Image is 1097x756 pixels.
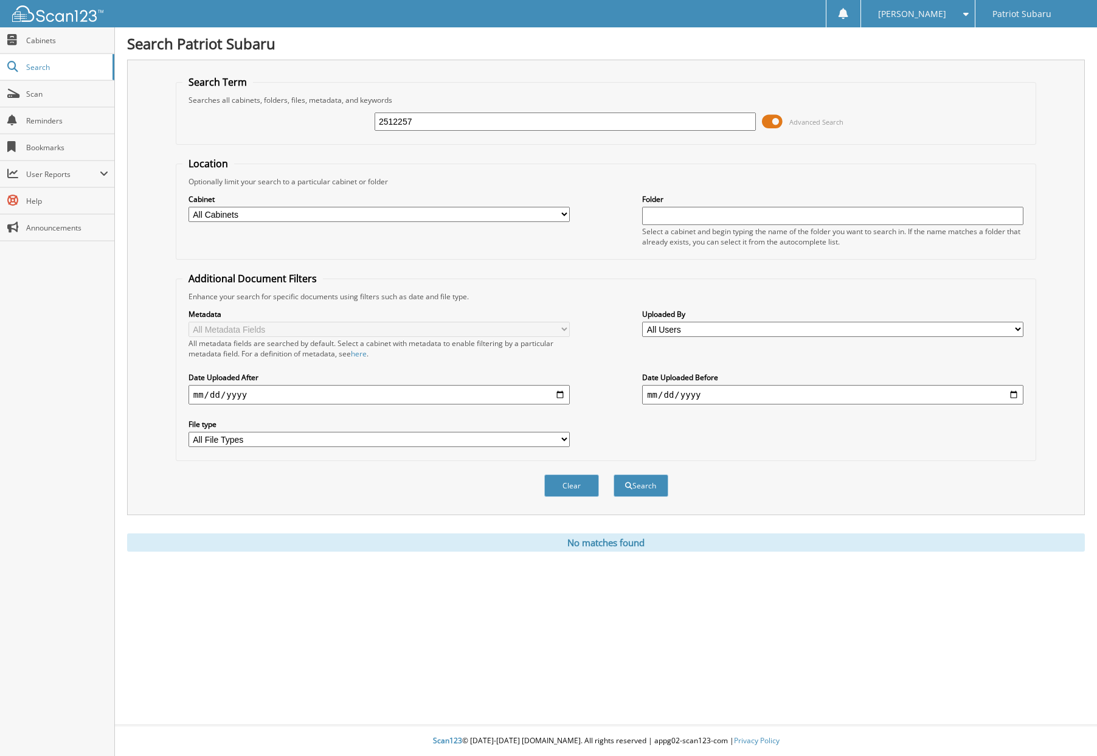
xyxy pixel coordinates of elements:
a: here [351,349,367,359]
span: Announcements [26,223,108,233]
span: Bookmarks [26,142,108,153]
label: File type [189,419,570,429]
input: start [189,385,570,404]
span: Scan [26,89,108,99]
span: Help [26,196,108,206]
label: Uploaded By [642,309,1023,319]
span: Patriot Subaru [992,10,1051,18]
label: Date Uploaded After [189,372,570,383]
h1: Search Patriot Subaru [127,33,1085,54]
label: Cabinet [189,194,570,204]
label: Date Uploaded Before [642,372,1023,383]
div: No matches found [127,533,1085,552]
div: Optionally limit your search to a particular cabinet or folder [182,176,1030,187]
span: Advanced Search [789,117,843,127]
legend: Additional Document Filters [182,272,323,285]
button: Search [614,474,668,497]
label: Metadata [189,309,570,319]
span: Reminders [26,116,108,126]
div: Enhance your search for specific documents using filters such as date and file type. [182,291,1030,302]
button: Clear [544,474,599,497]
span: Scan123 [433,735,462,746]
input: end [642,385,1023,404]
legend: Location [182,157,234,170]
div: All metadata fields are searched by default. Select a cabinet with metadata to enable filtering b... [189,338,570,359]
div: Searches all cabinets, folders, files, metadata, and keywords [182,95,1030,105]
span: [PERSON_NAME] [878,10,946,18]
a: Privacy Policy [734,735,780,746]
label: Folder [642,194,1023,204]
div: © [DATE]-[DATE] [DOMAIN_NAME]. All rights reserved | appg02-scan123-com | [115,726,1097,756]
span: Search [26,62,106,72]
span: User Reports [26,169,100,179]
div: Select a cabinet and begin typing the name of the folder you want to search in. If the name match... [642,226,1023,247]
span: Cabinets [26,35,108,46]
legend: Search Term [182,75,253,89]
img: scan123-logo-white.svg [12,5,103,22]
